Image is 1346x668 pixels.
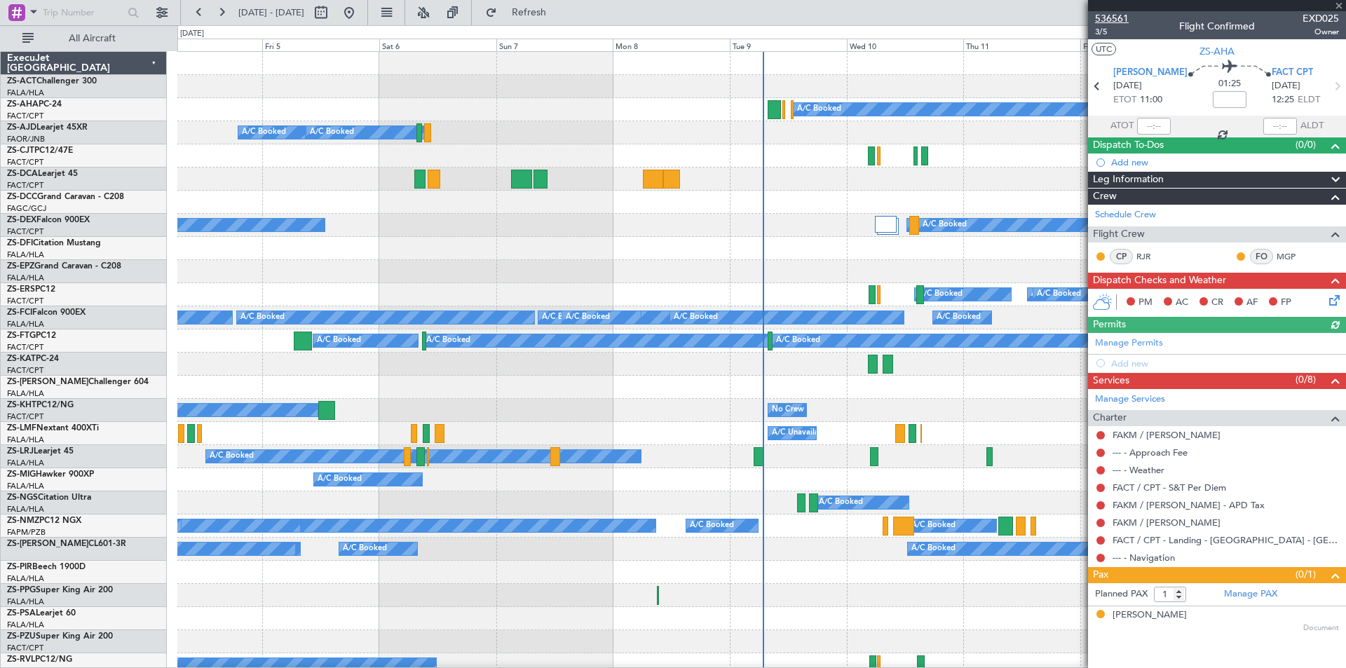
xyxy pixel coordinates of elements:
a: --- - Weather [1113,464,1164,476]
span: (0/8) [1296,372,1316,387]
div: A/C Booked [542,307,586,328]
a: RJR [1136,250,1168,263]
div: A/C Booked [1031,284,1075,305]
a: ZS-ERSPC12 [7,285,55,294]
div: Thu 11 [963,39,1080,51]
div: Fri 5 [262,39,379,51]
a: FALA/HLA [7,573,44,584]
div: A/C Booked [240,307,285,328]
span: ZS-RVL [7,655,35,664]
a: ZS-NGSCitation Ultra [7,493,91,502]
button: All Aircraft [15,27,152,50]
a: FAGC/GCJ [7,203,46,214]
div: A/C Booked [343,538,387,559]
div: A/C Booked [566,307,610,328]
a: ZS-KHTPC12/NG [7,401,74,409]
a: FAOR/JNB [7,134,45,144]
span: ZS-LMF [7,424,36,432]
a: FACT / CPT - S&T Per Diem [1113,482,1226,493]
span: Document [1303,622,1339,634]
div: A/C Booked [937,307,981,328]
span: ZS-EPZ [7,262,34,271]
a: FALA/HLA [7,435,44,445]
span: ZS-[PERSON_NAME] [7,378,88,386]
span: ZS-PPG [7,586,36,594]
a: MGP [1277,250,1308,263]
a: ZS-NMZPC12 NGX [7,517,81,525]
a: ZS-CJTPC12/47E [7,146,73,155]
div: A/C Booked [776,330,820,351]
a: ZS-FCIFalcon 900EX [7,308,86,317]
span: Services [1093,373,1129,389]
div: A/C Booked [310,122,354,143]
span: [DATE] - [DATE] [238,6,304,19]
span: ELDT [1298,93,1320,107]
span: (0/1) [1296,567,1316,582]
div: A/C Booked [210,446,254,467]
a: ZS-ACTChallenger 300 [7,77,97,86]
div: Add new [1111,156,1339,168]
div: Tue 9 [730,39,847,51]
div: A/C Booked [318,469,362,490]
span: (0/0) [1296,137,1316,152]
a: ZS-PIRBeech 1900D [7,563,86,571]
span: [DATE] [1272,79,1300,93]
a: ZS-RVLPC12/NG [7,655,72,664]
a: FALA/HLA [7,388,44,399]
span: [DATE] [1113,79,1142,93]
span: 536561 [1095,11,1129,26]
span: Leg Information [1093,172,1164,188]
span: FACT CPT [1272,66,1313,80]
span: [PERSON_NAME] [1113,66,1188,80]
span: 12:25 [1272,93,1294,107]
a: ZS-[PERSON_NAME]CL601-3R [7,540,126,548]
span: ZS-[PERSON_NAME] [7,540,88,548]
div: Wed 10 [847,39,964,51]
span: Crew [1093,189,1117,205]
div: Sun 7 [496,39,613,51]
span: ZS-NMZ [7,517,39,525]
div: A/C Booked [426,330,470,351]
span: 01:25 [1218,77,1241,91]
a: FALA/HLA [7,481,44,491]
span: ZS-FTG [7,332,36,340]
div: Thu 4 [146,39,263,51]
a: FACT/CPT [7,411,43,422]
div: No Crew [772,400,804,421]
a: FACT/CPT [7,342,43,353]
span: ZS-AJD [7,123,36,132]
a: Schedule Crew [1095,208,1156,222]
a: FACT / CPT - Landing - [GEOGRAPHIC_DATA] - [GEOGRAPHIC_DATA] International FACT / CPT [1113,534,1339,546]
a: Manage PAX [1224,587,1277,601]
a: FALA/HLA [7,250,44,260]
span: Pax [1093,567,1108,583]
a: FACT/CPT [7,296,43,306]
span: ZS-DCC [7,193,37,201]
button: Refresh [479,1,563,24]
a: ZS-EPZGrand Caravan - C208 [7,262,121,271]
div: Mon 8 [613,39,730,51]
div: Flight Confirmed [1179,19,1255,34]
a: FAPM/PZB [7,527,46,538]
a: ZS-PZUSuper King Air 200 [7,632,113,641]
span: ZS-DFI [7,239,33,247]
span: ETOT [1113,93,1136,107]
span: Owner [1303,26,1339,38]
a: FALA/HLA [7,458,44,468]
span: ZS-KHT [7,401,36,409]
div: CP [1110,249,1133,264]
a: --- - Navigation [1113,552,1175,564]
a: FACT/CPT [7,226,43,237]
span: All Aircraft [36,34,148,43]
a: ZS-DCALearjet 45 [7,170,78,178]
a: --- - Approach Fee [1113,447,1188,458]
a: ZS-DFICitation Mustang [7,239,101,247]
div: [PERSON_NAME] [1113,608,1187,622]
a: FACT/CPT [7,111,43,121]
a: FALA/HLA [7,319,44,329]
a: ZS-PPGSuper King Air 200 [7,586,113,594]
span: ZS-AHA [7,100,39,109]
a: FALA/HLA [7,597,44,607]
span: EXD025 [1303,11,1339,26]
span: ZS-FCI [7,308,32,317]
